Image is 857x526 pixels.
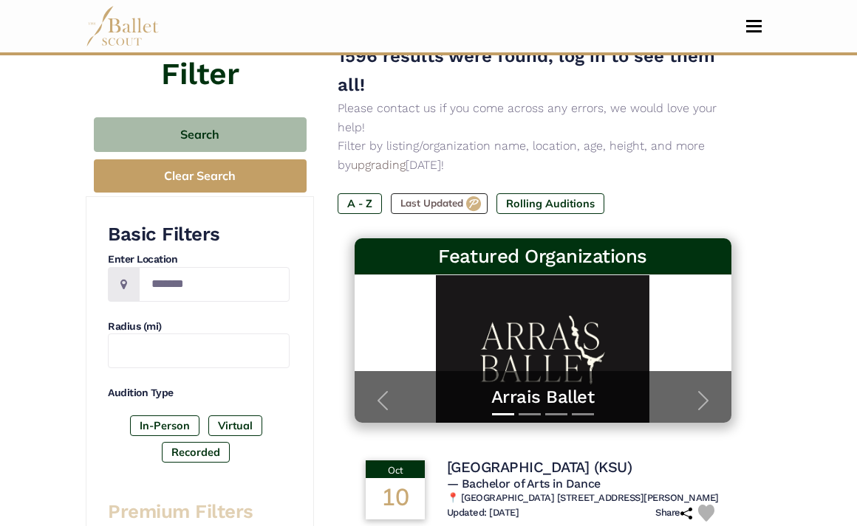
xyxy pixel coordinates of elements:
button: Clear Search [94,159,307,193]
span: — Bachelor of Arts in Dance [447,477,601,491]
h4: [GEOGRAPHIC_DATA] (KSU) [447,457,632,477]
input: Location [139,267,290,302]
label: Last Updated [391,193,488,214]
h3: Premium Filters [108,499,290,525]
button: Toggle navigation [737,19,771,33]
h3: Featured Organizations [366,244,720,269]
p: Filter by listing/organization name, location, age, height, and more by [DATE]! [338,136,748,174]
h6: Share [655,507,692,519]
label: Virtual [208,415,262,436]
label: Recorded [162,442,230,463]
h4: Enter Location [108,252,290,267]
h6: Updated: [DATE] [447,507,519,519]
button: Search [94,117,307,152]
p: Please contact us if you come across any errors, we would love your help! [338,99,748,136]
label: Rolling Auditions [496,193,604,214]
a: upgrading [351,158,406,172]
button: Slide 3 [545,406,567,423]
label: In-Person [130,415,199,436]
div: 10 [366,478,425,519]
h6: 📍 [GEOGRAPHIC_DATA] [STREET_ADDRESS][PERSON_NAME] [447,492,720,505]
h4: Radius (mi) [108,319,290,334]
label: A - Z [338,193,382,214]
div: Oct [366,460,425,478]
button: Slide 2 [519,406,541,423]
button: Slide 4 [572,406,594,423]
h3: Basic Filters [108,222,290,247]
a: Arrais Ballet [369,386,717,409]
h4: Audition Type [108,386,290,401]
h4: Filter [86,18,314,95]
button: Slide 1 [492,406,514,423]
span: 1596 results were found, log in to see them all! [338,46,715,94]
